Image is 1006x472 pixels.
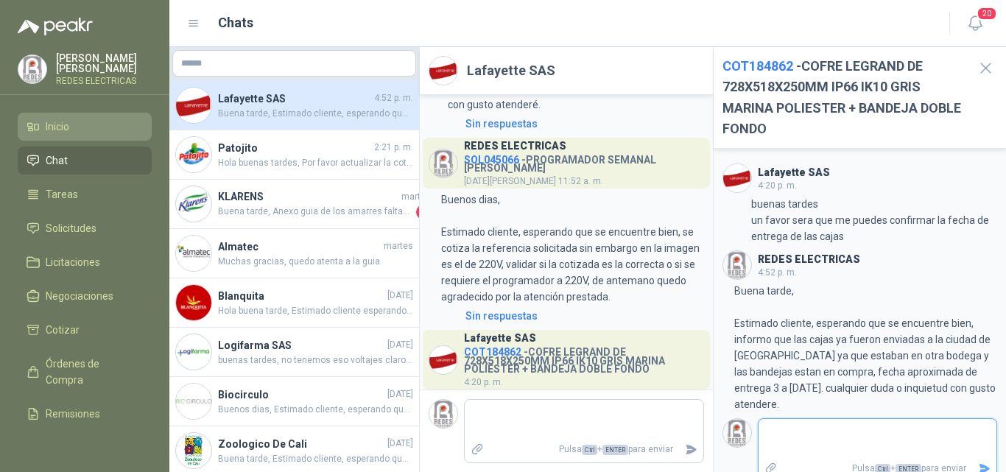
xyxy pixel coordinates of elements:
[18,147,152,175] a: Chat
[18,113,152,141] a: Inicio
[602,445,628,455] span: ENTER
[218,205,413,219] span: Buena tarde, Anexo guia de los amarres faltantes, me indican que se esta entregando mañana.
[169,377,419,426] a: Company LogoBiocirculo[DATE]Buenos dias, Estimado cliente, esperando que se encuentre bien, le in...
[218,387,384,403] h4: Biocirculo
[464,142,566,150] h3: REDES ELECTRICAS
[169,180,419,229] a: Company LogoKLARENSmartesBuena tarde, Anexo guia de los amarres faltantes, me indican que se esta...
[429,400,457,428] img: Company Logo
[218,107,413,121] span: Buena tarde, Estimado cliente, esperando que se encuentre bien, informo que las cajas ya fueron e...
[429,149,457,177] img: Company Logo
[962,10,988,37] button: 20
[176,137,211,172] img: Company Logo
[465,437,490,462] label: Adjuntar archivos
[462,116,704,132] a: Sin respuestas
[218,156,413,170] span: Hola buenas tardes, Por favor actualizar la cotización
[56,53,152,74] p: [PERSON_NAME] [PERSON_NAME]
[18,434,152,462] a: Configuración
[218,140,371,156] h4: Patojito
[441,191,703,305] p: Buenos dias, Estimado cliente, esperando que se encuentre bien, se cotiza la referencia solicitad...
[218,13,253,33] h1: Chats
[465,308,538,324] div: Sin respuestas
[722,56,965,139] h2: - COFRE LEGRAND DE 728X518X250MM IP66 IK10 GRIS MARINA POLIESTER + BANDEJA DOBLE FONDO
[46,322,80,338] span: Cotizar
[429,346,457,374] img: Company Logo
[758,180,797,191] span: 4:20 p. m.
[46,406,100,422] span: Remisiones
[374,141,413,155] span: 2:21 p. m.
[416,205,431,219] span: 1
[18,214,152,242] a: Solicitudes
[462,308,704,324] a: Sin respuestas
[18,316,152,344] a: Cotizar
[169,278,419,328] a: Company LogoBlanquita[DATE]Hola buena tarde, Estimado cliente esperando que se encuentre bien, re...
[218,403,413,417] span: Buenos dias, Estimado cliente, esperando que se encuentre bien, le informo que la referencia GC61...
[464,176,603,186] span: [DATE][PERSON_NAME] 11:52 a. m.
[679,437,703,462] button: Enviar
[169,81,419,130] a: Company LogoLafayette SAS4:52 p. m.Buena tarde, Estimado cliente, esperando que se encuentre bien...
[46,152,68,169] span: Chat
[758,169,830,177] h3: Lafayette SAS
[18,350,152,394] a: Órdenes de Compra
[46,220,96,236] span: Solicitudes
[46,356,138,388] span: Órdenes de Compra
[218,452,413,466] span: Buena tarde, Estimado cliente, esperando que se encuentre bien, los amarres que distribuimos solo...
[218,239,381,255] h4: Almatec
[723,251,751,279] img: Company Logo
[387,338,413,352] span: [DATE]
[176,88,211,123] img: Company Logo
[18,248,152,276] a: Licitaciones
[464,342,704,373] h4: - COFRE LEGRAND DE 728X518X250MM IP66 IK10 GRIS MARINA POLIESTER + BANDEJA DOBLE FONDO
[218,353,413,367] span: buenas tardes, no tenemos eso voltajes claros aun, aceite
[218,189,398,205] h4: KLARENS
[56,77,152,85] p: REDES ELECTRICAS
[176,384,211,419] img: Company Logo
[467,60,555,81] h2: Lafayette SAS
[374,91,413,105] span: 4:52 p. m.
[758,256,860,264] h3: REDES ELECTRICAS
[490,437,679,462] p: Pulsa + para enviar
[218,91,371,107] h4: Lafayette SAS
[464,377,503,387] span: 4:20 p. m.
[218,288,384,304] h4: Blanquita
[464,346,521,358] span: COT184862
[977,7,997,21] span: 20
[401,190,431,204] span: martes
[465,116,538,132] div: Sin respuestas
[18,282,152,310] a: Negociaciones
[169,229,419,278] a: Company LogoAlmatecmartesMuchas gracias, quedo atenta a la guia
[46,288,113,304] span: Negociaciones
[464,150,704,172] h4: - PROGRAMADOR SEMANAL [PERSON_NAME]
[723,164,751,192] img: Company Logo
[46,186,78,202] span: Tareas
[723,419,751,447] img: Company Logo
[734,283,997,412] p: Buena tarde, Estimado cliente, esperando que se encuentre bien, informo que las cajas ya fueron e...
[218,255,413,269] span: Muchas gracias, quedo atenta a la guia
[176,433,211,468] img: Company Logo
[176,285,211,320] img: Company Logo
[582,445,597,455] span: Ctrl
[218,304,413,318] span: Hola buena tarde, Estimado cliente esperando que se encuentre bien, revisando la solicitud me ind...
[722,58,793,74] span: COT184862
[218,436,384,452] h4: Zoologico De Cali
[169,130,419,180] a: Company LogoPatojito2:21 p. m.Hola buenas tardes, Por favor actualizar la cotización
[387,289,413,303] span: [DATE]
[18,180,152,208] a: Tareas
[18,55,46,83] img: Company Logo
[218,337,384,353] h4: Logifarma SAS
[464,154,519,166] span: SOL045066
[384,239,413,253] span: martes
[464,334,536,342] h3: Lafayette SAS
[176,186,211,222] img: Company Logo
[46,254,100,270] span: Licitaciones
[429,57,457,85] img: Company Logo
[387,387,413,401] span: [DATE]
[176,236,211,271] img: Company Logo
[18,400,152,428] a: Remisiones
[387,437,413,451] span: [DATE]
[758,267,797,278] span: 4:52 p. m.
[18,18,93,35] img: Logo peakr
[46,119,69,135] span: Inicio
[751,196,997,244] p: buenas tardes un favor sera que me puedes confirmar la fecha de entrega de las cajas
[176,334,211,370] img: Company Logo
[169,328,419,377] a: Company LogoLogifarma SAS[DATE]buenas tardes, no tenemos eso voltajes claros aun, aceite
